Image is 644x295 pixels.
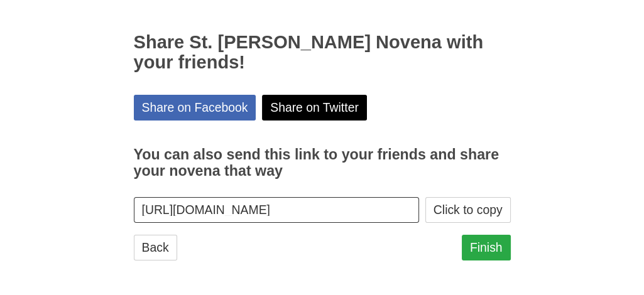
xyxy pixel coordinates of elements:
a: Back [134,235,177,260]
a: Share on Facebook [134,95,256,121]
h2: Share St. [PERSON_NAME] Novena with your friends! [134,33,511,73]
a: Finish [462,235,511,260]
a: Share on Twitter [262,95,367,121]
h3: You can also send this link to your friends and share your novena that way [134,147,511,179]
button: Click to copy [425,197,511,223]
